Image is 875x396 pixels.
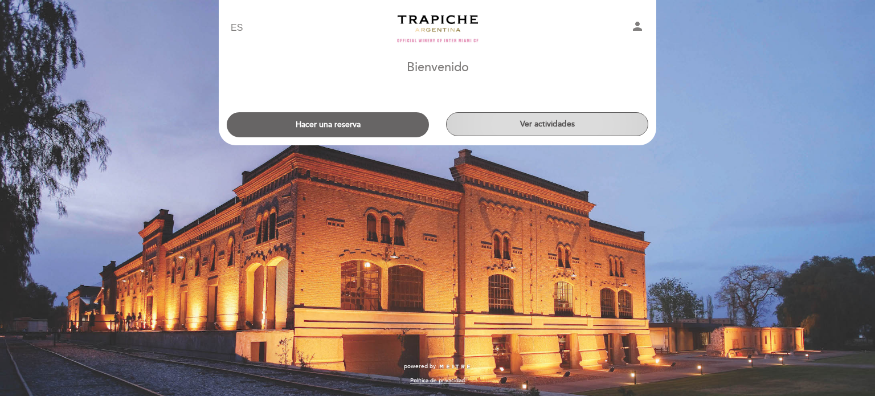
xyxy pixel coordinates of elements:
[404,362,471,370] a: powered by
[410,377,465,385] a: Política de privacidad
[366,13,509,44] a: Turismo Trapiche
[227,112,429,137] button: Hacer una reserva
[631,19,644,33] i: person
[631,19,644,37] button: person
[439,364,471,370] img: MEITRE
[407,61,469,75] h1: Bienvenido
[404,362,436,370] span: powered by
[446,112,648,136] button: Ver actividades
